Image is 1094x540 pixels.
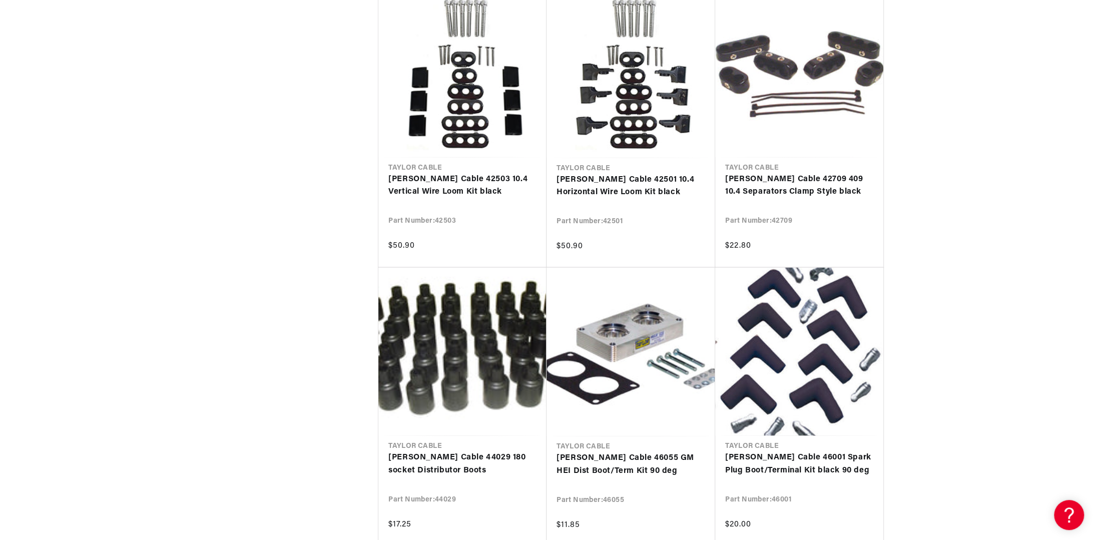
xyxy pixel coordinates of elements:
a: [PERSON_NAME] Cable 42501 10.4 Horizontal Wire Loom Kit black [557,174,705,199]
a: [PERSON_NAME] Cable 44029 180 socket Distributor Boots [388,451,536,477]
a: [PERSON_NAME] Cable 46001 Spark Plug Boot/Terminal Kit black 90 deg [725,451,873,477]
a: [PERSON_NAME] Cable 46055 GM HEI Dist Boot/Term Kit 90 deg [557,452,705,477]
a: [PERSON_NAME] Cable 42503 10.4 Vertical Wire Loom Kit black [388,173,536,199]
a: [PERSON_NAME] Cable 42709 409 10.4 Separators Clamp Style black [725,173,873,199]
